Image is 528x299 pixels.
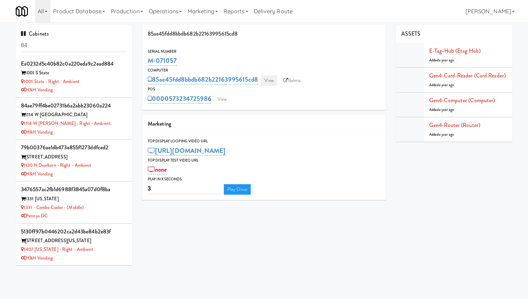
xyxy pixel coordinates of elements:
[142,25,386,43] div: 85ae45fdd8bbdb682b22163995615cd8
[21,111,127,119] div: 1114 W [GEOGRAPHIC_DATA]
[21,87,53,93] a: H&H Vending
[21,153,127,162] div: [STREET_ADDRESS]
[439,107,454,112] span: a year ago
[21,171,53,177] a: H&H Vending
[429,82,454,88] span: Added
[148,94,211,104] a: 0000573234725986
[429,121,480,129] a: Gen4-router (Router)
[439,58,454,63] span: a year ago
[429,58,454,63] span: Added
[401,30,421,38] span: ASSETS
[16,140,132,181] li: 79b00376ae1db473e855f1273ddfced2[STREET_ADDRESS] 1130 N Dearborn - Right - AmbientH&H Vending
[148,86,380,93] div: POS
[429,132,454,137] span: Added
[21,204,84,211] a: 1331 - Combo Cooler - (Middle)
[21,30,49,38] span: Cabinets
[148,157,380,164] div: Top Display Test Video Url
[21,120,111,127] a: 1114 W [PERSON_NAME] - Right - Ambient
[21,69,127,77] div: 1001 S State
[148,56,177,66] a: M-071057
[148,146,226,156] a: [URL][DOMAIN_NAME]
[21,100,127,111] div: 84ae79ff4be02731b6a2abb23060a224
[148,176,380,183] div: Play in X seconds
[429,96,495,104] a: Gen4-computer (Computer)
[16,98,132,140] li: 84ae79ff4be02731b6a2abb23060a2241114 W [GEOGRAPHIC_DATA] 1114 W [PERSON_NAME] - Right - AmbientH&...
[21,162,91,169] a: 1130 N Dearborn - Right - Ambient
[21,142,127,153] div: 79b00376ae1db473e855f1273ddfced2
[21,237,127,245] div: [STREET_ADDRESS][US_STATE]
[148,75,258,84] a: 85ae45fdd8bbdb682b22163995615cd8
[21,129,53,135] a: H&H Vending
[16,5,28,17] img: Micromart
[21,184,127,195] div: 3476557ac2fb1d6988f3845a07d0f8ba
[224,184,251,195] a: Play Once
[148,120,171,128] span: Marketing
[21,39,127,52] input: Search cabinets
[429,72,506,80] a: Gen4-card-reader (Card Reader)
[16,181,132,223] li: 3476557ac2fb1d6988f3845a07d0f8ba1331 [US_STATE] 1331 - Combo Cooler - (Middle)Pennys DC
[21,78,80,85] a: 1001 State - Right - Ambient
[214,94,230,105] a: View
[439,82,454,88] span: a year ago
[21,59,127,69] div: ea0232d5c40b82c0a220eda9c2ead884
[261,75,277,86] a: View
[21,226,127,237] div: 5130ff97b0446202ca2d43be84b2e83f
[429,107,454,112] span: Added
[148,138,380,145] div: Top Display Looping Video Url
[429,47,481,55] a: E-tag-hub (Etag Hub)
[21,212,47,219] a: Pennys DC
[16,56,132,98] li: ea0232d5c40b82c0a220eda9c2ead8841001 S State 1001 State - Right - AmbientH&H Vending
[439,132,454,137] span: a year ago
[148,48,380,55] div: Serial Number
[148,67,380,74] div: Computer
[21,255,53,261] a: H&H Vending
[21,246,93,253] a: 1407 [US_STATE] - Right - Ambient
[16,224,132,266] li: 5130ff97b0446202ca2d43be84b2e83f[STREET_ADDRESS][US_STATE] 1407 [US_STATE] - Right - AmbientH&H V...
[21,195,127,203] div: 1331 [US_STATE]
[280,75,305,86] a: Balena
[148,165,167,174] a: none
